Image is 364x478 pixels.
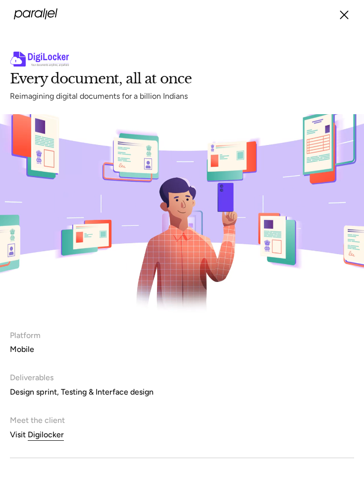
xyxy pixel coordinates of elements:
[10,91,354,102] div: Reimagining digital documents for a billion Indians
[10,413,66,428] div: Meet the client
[10,342,41,357] div: Mobile
[10,428,66,442] a: VisitDigilocker
[28,428,64,442] div: Digilocker
[338,8,350,20] div: menu
[14,8,58,20] a: home
[10,52,69,66] img: abcd logo
[10,371,154,385] div: Deliverables
[10,385,154,400] div: Design sprint, Testing & Interface design
[10,428,26,442] div: Visit
[10,329,41,343] div: Platform
[10,70,354,87] h1: Every document, all at once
